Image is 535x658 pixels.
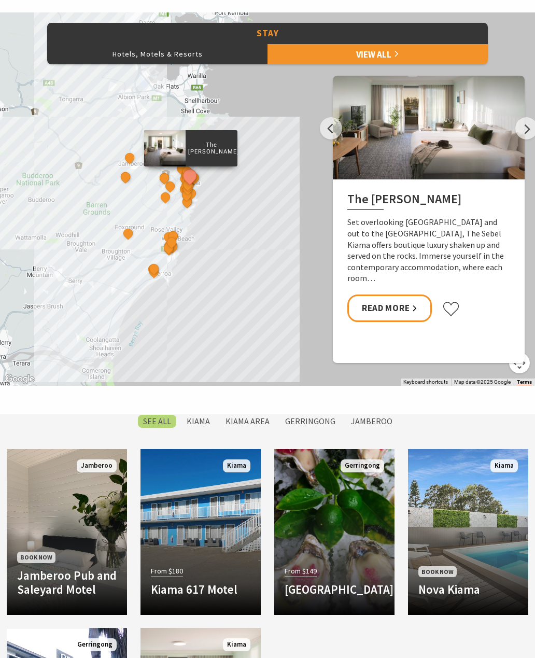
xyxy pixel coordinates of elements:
button: See detail about Jamberoo Pub and Saleyard Motel [123,151,136,164]
button: See detail about Saddleback Grove [159,190,173,204]
span: Kiama [490,459,518,472]
button: Hotels, Motels & Resorts [47,44,267,64]
label: Jamberoo [346,415,398,428]
span: Kiama [223,459,250,472]
label: Kiama [181,415,215,428]
h4: Kiama 617 Motel [151,582,250,597]
button: Click to favourite The Sebel Kiama [442,301,460,317]
h2: The [PERSON_NAME] [347,192,510,211]
span: Jamberoo [77,459,117,472]
button: See detail about Jamberoo Valley Farm Cottages [119,170,133,184]
button: See detail about The Sebel Kiama [180,166,200,185]
button: See detail about Discovery Parks - Gerroa [147,262,161,275]
a: Click to see this area on Google Maps [3,372,37,386]
p: The [PERSON_NAME] [186,139,237,156]
label: SEE All [138,415,176,428]
span: Book Now [418,566,457,577]
button: See detail about Werri Beach Holiday Park [165,235,178,249]
button: Stay [47,23,488,44]
button: See detail about Coast and Country Holidays [162,241,175,254]
span: Map data ©2025 Google [454,379,511,385]
button: Map camera controls [509,353,530,373]
button: See detail about Greyleigh Kiama [163,179,177,192]
a: Book Now Jamberoo Pub and Saleyard Motel Jamberoo [7,449,127,615]
a: Book Now Nova Kiama Kiama [408,449,528,615]
label: Kiama Area [220,415,275,428]
h4: Nova Kiama [418,582,518,597]
span: From $149 [285,565,317,577]
a: From $180 Kiama 617 Motel Kiama [140,449,261,615]
button: See detail about Kendalls Beach Holiday Park [181,182,194,195]
span: From $180 [151,565,183,577]
button: See detail about Seven Mile Beach Holiday Park [147,265,161,278]
button: See detail about Bikini Surf Beach Kiama [181,178,194,191]
button: Previous [320,117,342,139]
span: Gerringong [73,638,117,651]
span: Gerringong [341,459,384,472]
h4: Jamberoo Pub and Saleyard Motel [17,568,117,597]
a: From $149 [GEOGRAPHIC_DATA] Gerringong [274,449,395,615]
a: Terms (opens in new tab) [517,379,532,385]
h4: [GEOGRAPHIC_DATA] [285,582,384,597]
button: See detail about Cicada Luxury Camping [158,171,171,184]
button: See detail about EagleView Park [121,227,135,240]
button: See detail about Bask at Loves Bay [180,194,194,208]
a: View All [267,44,488,64]
label: Gerringong [280,415,341,428]
a: Read More [347,295,432,322]
span: Book Now [17,552,55,563]
span: Kiama [223,638,250,651]
button: See detail about BIG4 Easts Beach Holiday Park [180,188,193,202]
img: Google [3,372,37,386]
p: Set overlooking [GEOGRAPHIC_DATA] and out to the [GEOGRAPHIC_DATA], The Sebel Kiama offers boutiq... [347,217,510,284]
button: Keyboard shortcuts [403,379,448,386]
